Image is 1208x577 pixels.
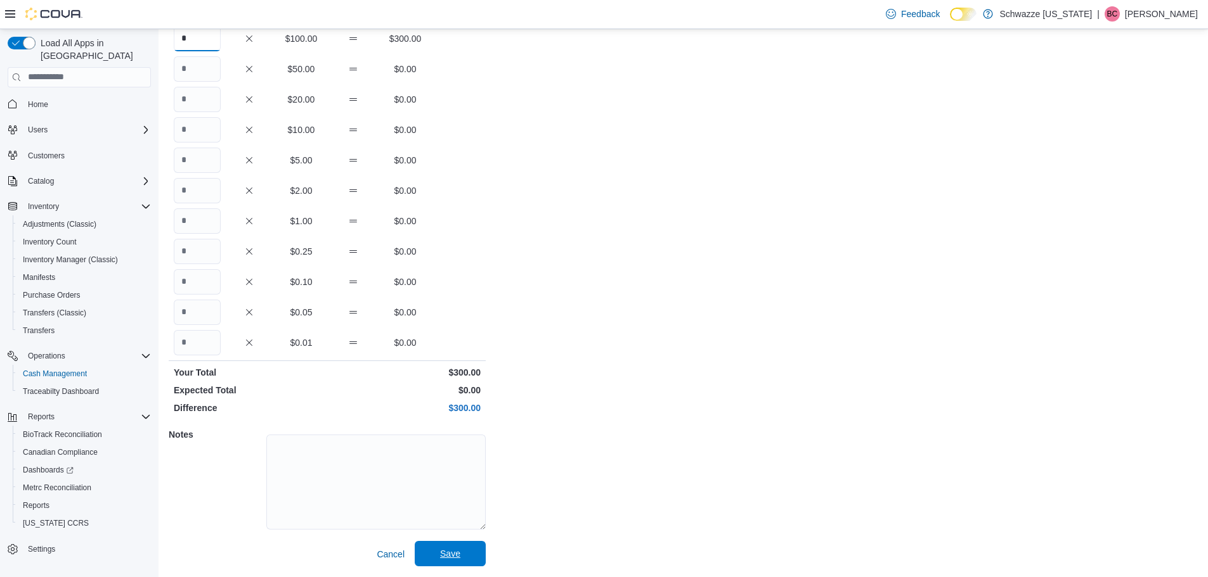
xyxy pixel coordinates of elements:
[13,426,156,443] button: BioTrack Reconciliation
[278,124,325,136] p: $10.00
[382,32,429,45] p: $300.00
[174,300,221,325] input: Quantity
[18,270,151,285] span: Manifests
[382,245,429,258] p: $0.00
[23,326,55,336] span: Transfers
[278,93,325,106] p: $20.00
[382,276,429,288] p: $0.00
[3,540,156,558] button: Settings
[18,234,151,250] span: Inventory Count
[278,336,325,349] p: $0.01
[372,542,410,567] button: Cancel
[23,542,60,557] a: Settings
[174,330,221,355] input: Quantity
[18,217,151,232] span: Adjustments (Classic)
[278,215,325,227] p: $1.00
[18,288,151,303] span: Purchase Orders
[1105,6,1120,22] div: Brennan Croy
[18,516,151,531] span: Washington CCRS
[23,348,70,364] button: Operations
[278,32,325,45] p: $100.00
[174,384,325,396] p: Expected Total
[330,384,481,396] p: $0.00
[174,239,221,264] input: Quantity
[25,8,82,20] img: Cova
[23,148,70,163] a: Customers
[23,409,60,424] button: Reports
[28,151,65,161] span: Customers
[23,199,64,214] button: Inventory
[23,255,118,265] span: Inventory Manager (Classic)
[28,544,55,554] span: Settings
[18,270,60,285] a: Manifests
[13,479,156,497] button: Metrc Reconciliation
[174,208,221,234] input: Quantity
[13,233,156,251] button: Inventory Count
[28,125,48,135] span: Users
[18,498,151,513] span: Reports
[278,63,325,75] p: $50.00
[18,480,151,495] span: Metrc Reconciliation
[3,95,156,113] button: Home
[174,26,221,51] input: Quantity
[174,178,221,203] input: Quantity
[18,305,151,320] span: Transfers (Classic)
[18,480,96,495] a: Metrc Reconciliation
[382,215,429,227] p: $0.00
[1125,6,1198,22] p: [PERSON_NAME]
[23,447,98,457] span: Canadian Compliance
[174,366,325,379] p: Your Total
[23,237,77,247] span: Inventory Count
[1097,6,1100,22] p: |
[18,288,86,303] a: Purchase Orders
[23,219,96,229] span: Adjustments (Classic)
[382,184,429,197] p: $0.00
[174,56,221,82] input: Quantity
[13,443,156,461] button: Canadian Compliance
[23,518,89,528] span: [US_STATE] CCRS
[18,445,103,460] a: Canadian Compliance
[23,465,74,475] span: Dashboards
[13,365,156,383] button: Cash Management
[28,412,55,422] span: Reports
[23,500,49,510] span: Reports
[18,217,101,232] a: Adjustments (Classic)
[28,99,48,110] span: Home
[3,121,156,139] button: Users
[18,427,107,442] a: BioTrack Reconciliation
[13,251,156,269] button: Inventory Manager (Classic)
[23,199,151,214] span: Inventory
[23,409,151,424] span: Reports
[18,252,151,267] span: Inventory Manager (Classic)
[382,124,429,136] p: $0.00
[23,96,151,112] span: Home
[18,366,92,381] a: Cash Management
[881,1,945,27] a: Feedback
[23,429,102,440] span: BioTrack Reconciliation
[18,323,60,338] a: Transfers
[18,427,151,442] span: BioTrack Reconciliation
[23,483,91,493] span: Metrc Reconciliation
[28,176,54,186] span: Catalog
[23,541,151,557] span: Settings
[18,384,151,399] span: Traceabilty Dashboard
[23,308,86,318] span: Transfers (Classic)
[3,146,156,165] button: Customers
[278,245,325,258] p: $0.25
[23,97,53,112] a: Home
[3,172,156,190] button: Catalog
[382,154,429,167] p: $0.00
[18,498,55,513] a: Reports
[23,272,55,282] span: Manifests
[169,422,264,447] h5: Notes
[382,336,429,349] p: $0.00
[174,402,325,414] p: Difference
[23,290,81,300] span: Purchase Orders
[278,306,325,319] p: $0.05
[13,304,156,322] button: Transfers (Classic)
[13,215,156,233] button: Adjustments (Classic)
[23,122,151,137] span: Users
[23,148,151,163] span: Customers
[950,8,977,21] input: Dark Mode
[13,514,156,532] button: [US_STATE] CCRS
